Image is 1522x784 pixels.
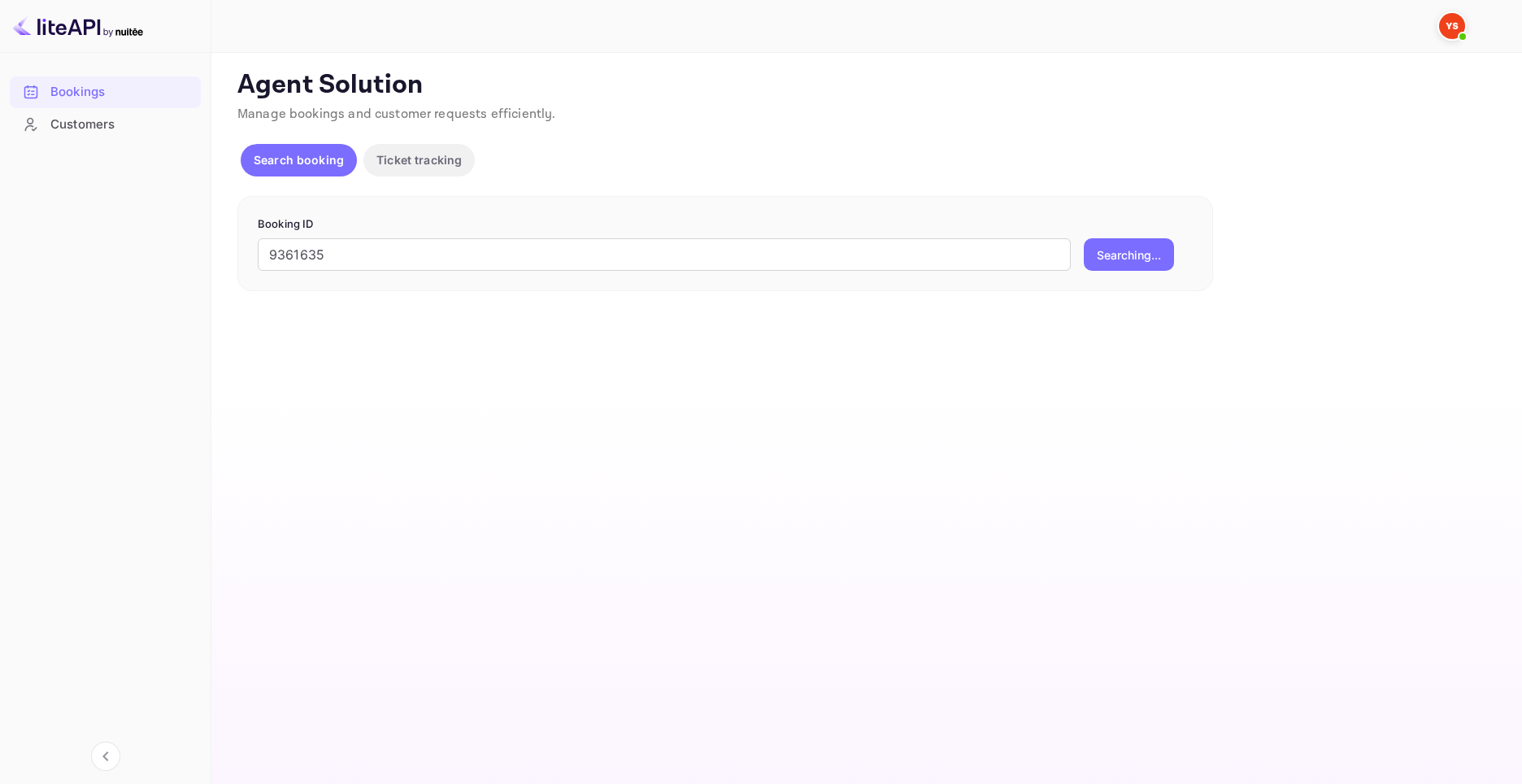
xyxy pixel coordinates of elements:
div: Bookings [10,76,201,108]
p: Booking ID [258,216,1193,233]
button: Searching... [1084,238,1174,271]
div: Bookings [50,83,193,102]
a: Bookings [10,76,201,107]
a: Customers [10,109,201,139]
input: Enter Booking ID (e.g., 63782194) [258,238,1071,271]
div: Customers [10,109,201,141]
p: Search booking [254,151,344,168]
span: Manage bookings and customer requests efficiently. [237,106,556,123]
div: Customers [50,115,193,134]
img: LiteAPI logo [13,13,143,39]
img: Yandex Support [1439,13,1465,39]
p: Ticket tracking [376,151,462,168]
button: Collapse navigation [91,742,120,771]
p: Agent Solution [237,69,1493,102]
